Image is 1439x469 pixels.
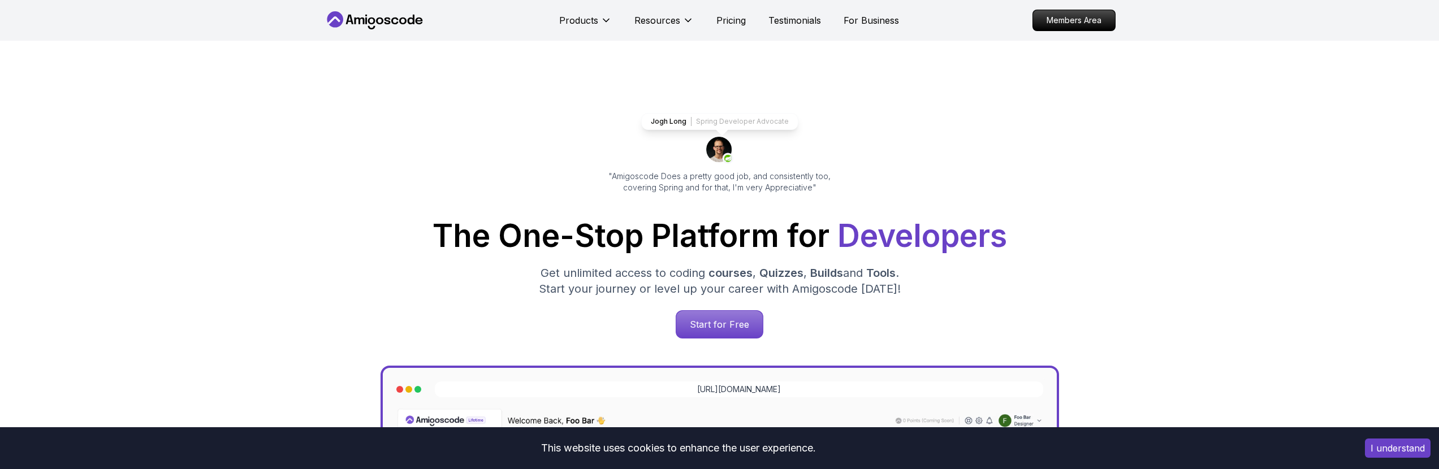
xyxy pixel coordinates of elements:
p: Products [559,14,598,27]
span: Quizzes [759,266,803,280]
span: Developers [837,217,1007,254]
p: Jogh Long [651,117,686,126]
p: Resources [634,14,680,27]
button: Accept cookies [1365,438,1431,458]
button: Products [559,14,612,36]
a: [URL][DOMAIN_NAME] [697,384,781,395]
p: Get unlimited access to coding , , and . Start your journey or level up your career with Amigosco... [530,265,910,297]
span: courses [708,266,753,280]
p: Members Area [1033,10,1115,31]
p: Start for Free [676,311,763,338]
a: For Business [844,14,899,27]
p: "Amigoscode Does a pretty good job, and consistently too, covering Spring and for that, I'm very ... [593,171,846,193]
div: This website uses cookies to enhance the user experience. [8,436,1348,461]
button: Resources [634,14,694,36]
h1: The One-Stop Platform for [333,220,1107,251]
a: Start for Free [676,310,763,338]
span: Builds [810,266,843,280]
a: Testimonials [768,14,821,27]
a: Pricing [716,14,746,27]
span: Tools [866,266,896,280]
img: josh long [706,137,733,164]
p: Spring Developer Advocate [696,117,789,126]
a: Members Area [1032,10,1116,31]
